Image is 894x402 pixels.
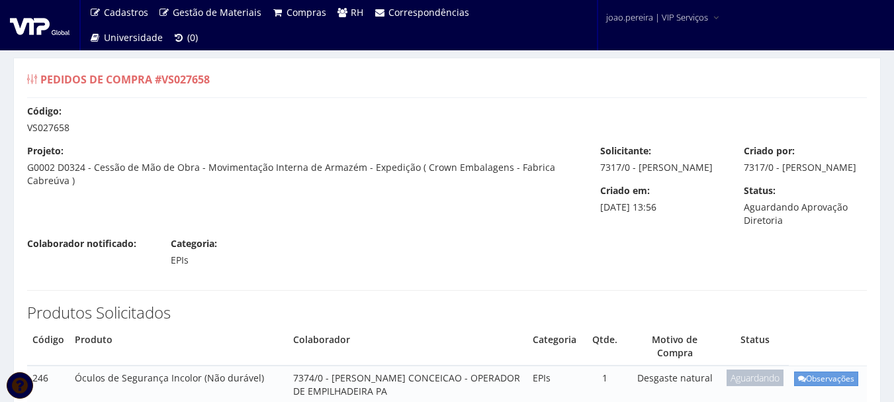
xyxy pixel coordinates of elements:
[84,25,168,50] a: Universidade
[606,11,708,24] span: joao.pereira | VIP Serviços
[388,6,469,19] span: Correspondências
[744,184,776,197] label: Status:
[590,144,734,174] div: 7317/0 - [PERSON_NAME]
[734,184,877,227] div: Aguardando Aprovação Diretoria
[527,328,582,366] th: Categoria do Produto
[744,144,795,158] label: Criado por:
[161,237,304,267] div: EPIs
[104,31,163,44] span: Universidade
[27,144,64,158] label: Projeto:
[582,328,628,366] th: Quantidade
[27,237,136,250] label: Colaborador notificado:
[27,304,867,321] h3: Produtos Solicitados
[171,237,217,250] label: Categoria:
[351,6,363,19] span: RH
[173,6,261,19] span: Gestão de Materiais
[17,144,590,187] div: G0002 D0324 - Cessão de Mão de Obra - Movimentação Interna de Armazém - Expedição ( Crown Embalag...
[590,184,734,214] div: [DATE] 13:56
[27,328,69,366] th: Código
[10,15,69,35] img: logo
[734,144,877,174] div: 7317/0 - [PERSON_NAME]
[27,105,62,118] label: Código:
[727,370,783,386] span: Aguardando
[288,328,527,366] th: Colaborador
[17,105,877,134] div: VS027658
[628,328,721,366] th: Motivo de Compra
[600,144,651,158] label: Solicitante:
[721,328,789,366] th: Status
[794,372,858,385] a: Observações
[187,31,198,44] span: (0)
[600,184,650,197] label: Criado em:
[104,6,148,19] span: Cadastros
[287,6,326,19] span: Compras
[40,72,210,87] span: Pedidos de Compra #VS027658
[168,25,204,50] a: (0)
[69,328,288,366] th: Produto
